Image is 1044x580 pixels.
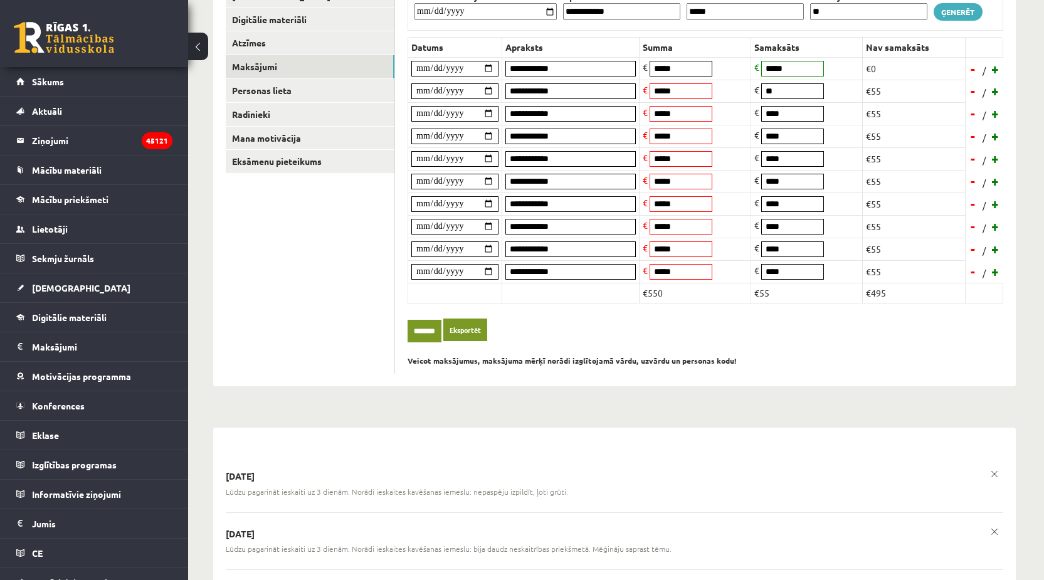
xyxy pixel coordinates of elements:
[16,362,172,391] a: Motivācijas programma
[32,76,64,87] span: Sākums
[967,127,979,145] a: -
[967,149,979,168] a: -
[643,197,648,208] span: €
[16,156,172,184] a: Mācību materiāli
[14,22,114,53] a: Rīgas 1. Tālmācības vidusskola
[967,60,979,78] a: -
[16,450,172,479] a: Izglītības programas
[226,55,394,78] a: Maksājumi
[643,84,648,95] span: €
[16,509,172,538] a: Jumis
[986,465,1003,483] a: x
[16,67,172,96] a: Sākums
[32,282,130,293] span: [DEMOGRAPHIC_DATA]
[16,214,172,243] a: Lietotāji
[640,283,751,303] td: €550
[989,217,1002,236] a: +
[986,523,1003,540] a: x
[226,79,394,102] a: Personas lieta
[142,132,172,149] i: 45121
[981,131,988,144] span: /
[981,244,988,257] span: /
[32,312,107,323] span: Digitālie materiāli
[643,174,648,186] span: €
[989,104,1002,123] a: +
[32,253,94,264] span: Sekmju žurnāls
[981,154,988,167] span: /
[226,544,672,554] span: Lūdzu pagarināt ieskaiti uz 3 dienām. Norādi ieskaites kavēšanas iemeslu: bija daudz neskaitrības...
[863,37,966,57] th: Nav samaksāts
[32,194,108,205] span: Mācību priekšmeti
[16,480,172,509] a: Informatīvie ziņojumi
[754,242,759,253] span: €
[863,260,966,283] td: €55
[751,283,863,303] td: €55
[981,86,988,99] span: /
[981,199,988,212] span: /
[502,37,640,57] th: Apraksts
[754,219,759,231] span: €
[643,129,648,140] span: €
[981,108,988,122] span: /
[754,174,759,186] span: €
[226,31,394,55] a: Atzīmes
[32,332,172,361] legend: Maksājumi
[863,57,966,80] td: €0
[863,80,966,102] td: €55
[989,60,1002,78] a: +
[989,127,1002,145] a: +
[32,400,85,411] span: Konferences
[967,104,979,123] a: -
[981,176,988,189] span: /
[32,223,68,235] span: Lietotāji
[32,164,102,176] span: Mācību materiāli
[967,194,979,213] a: -
[408,356,737,366] b: Veicot maksājumus, maksājuma mērķī norādi izglītojamā vārdu, uzvārdu un personas kodu!
[934,3,983,21] a: Ģenerēt
[981,266,988,280] span: /
[754,197,759,208] span: €
[32,430,59,441] span: Eklase
[643,242,648,253] span: €
[863,102,966,125] td: €55
[226,8,394,31] a: Digitālie materiāli
[863,215,966,238] td: €55
[640,37,751,57] th: Summa
[863,192,966,215] td: €55
[32,518,56,529] span: Jumis
[16,421,172,450] a: Eklase
[226,470,1003,483] p: [DATE]
[754,129,759,140] span: €
[226,150,394,173] a: Eksāmenu pieteikums
[754,84,759,95] span: €
[989,262,1002,281] a: +
[16,539,172,567] a: CE
[863,170,966,192] td: €55
[989,82,1002,100] a: +
[643,265,648,276] span: €
[989,240,1002,258] a: +
[754,61,759,73] span: €
[863,238,966,260] td: €55
[16,126,172,155] a: Ziņojumi45121
[981,221,988,235] span: /
[863,147,966,170] td: €55
[643,61,648,73] span: €
[32,126,172,155] legend: Ziņojumi
[32,488,121,500] span: Informatīvie ziņojumi
[981,64,988,77] span: /
[754,265,759,276] span: €
[863,125,966,147] td: €55
[967,172,979,191] a: -
[751,37,863,57] th: Samaksāts
[16,273,172,302] a: [DEMOGRAPHIC_DATA]
[226,487,568,497] span: Lūdzu pagarināt ieskaiti uz 3 dienām. Norādi ieskaites kavēšanas iemeslu: nepaspēju izpildīt, ļot...
[16,303,172,332] a: Digitālie materiāli
[989,172,1002,191] a: +
[754,152,759,163] span: €
[226,127,394,150] a: Mana motivācija
[643,219,648,231] span: €
[408,37,502,57] th: Datums
[32,459,117,470] span: Izglītības programas
[754,107,759,118] span: €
